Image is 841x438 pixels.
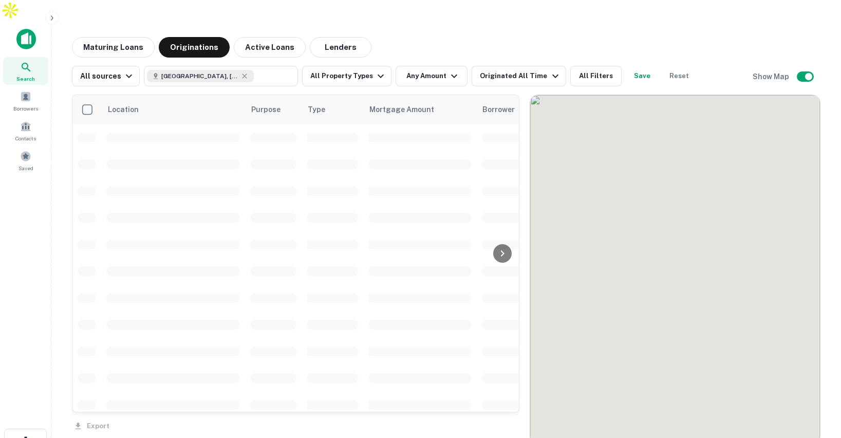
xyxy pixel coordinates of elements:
div: All sources [80,70,135,82]
button: All Property Types [302,66,391,86]
a: Contacts [3,117,48,144]
button: Originated All Time [472,66,566,86]
button: Active Loans [234,37,306,58]
div: Originated All Time [480,70,561,82]
button: All sources [72,66,140,86]
button: Maturing Loans [72,37,155,58]
th: Borrower [476,95,589,124]
button: Any Amount [396,66,468,86]
th: Purpose [245,95,302,124]
span: Borrower [482,103,515,116]
span: [GEOGRAPHIC_DATA], [GEOGRAPHIC_DATA], [GEOGRAPHIC_DATA] [161,71,238,81]
th: Type [302,95,363,124]
th: Mortgage Amount [363,95,476,124]
span: Contacts [15,134,36,142]
button: All Filters [570,66,622,86]
iframe: Chat Widget [790,356,841,405]
span: Type [308,103,339,116]
button: Save your search to get updates of matches that match your search criteria. [626,66,659,86]
button: Reset [663,66,696,86]
span: Saved [18,164,33,172]
a: Borrowers [3,87,48,115]
th: Location [101,95,245,124]
button: Lenders [310,37,371,58]
img: capitalize-icon.png [16,29,36,49]
a: Search [3,57,48,85]
button: Originations [159,37,230,58]
h6: Show Map [753,71,791,82]
span: Location [107,103,152,116]
a: Saved [3,147,48,174]
span: Purpose [251,103,294,116]
span: Mortgage Amount [369,103,447,116]
span: Search [16,75,35,83]
span: Borrowers [13,104,38,113]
